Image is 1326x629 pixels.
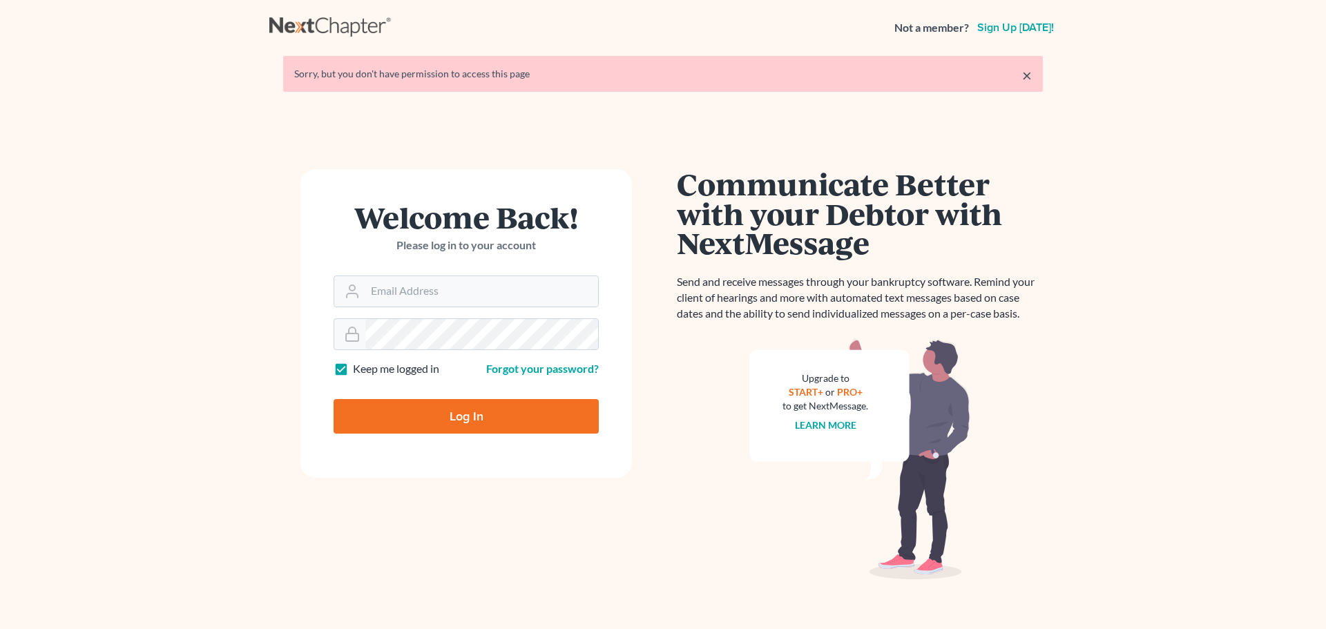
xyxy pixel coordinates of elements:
strong: Not a member? [894,20,969,36]
a: Sign up [DATE]! [974,22,1057,33]
h1: Welcome Back! [334,202,599,232]
a: Forgot your password? [486,362,599,375]
img: nextmessage_bg-59042aed3d76b12b5cd301f8e5b87938c9018125f34e5fa2b7a6b67550977c72.svg [749,338,970,580]
p: Send and receive messages through your bankruptcy software. Remind your client of hearings and mo... [677,274,1043,322]
a: PRO+ [837,386,863,398]
input: Log In [334,399,599,434]
input: Email Address [365,276,598,307]
a: × [1022,67,1032,84]
div: Upgrade to [782,371,868,385]
div: to get NextMessage. [782,399,868,413]
label: Keep me logged in [353,361,439,377]
a: Learn more [795,419,856,431]
p: Please log in to your account [334,238,599,253]
span: or [825,386,835,398]
a: START+ [789,386,823,398]
div: Sorry, but you don't have permission to access this page [294,67,1032,81]
h1: Communicate Better with your Debtor with NextMessage [677,169,1043,258]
